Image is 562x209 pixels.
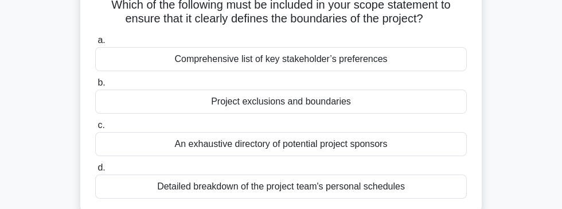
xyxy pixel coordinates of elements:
[95,175,467,199] div: Detailed breakdown of the project team's personal schedules
[95,90,467,114] div: Project exclusions and boundaries
[95,132,467,156] div: An exhaustive directory of potential project sponsors
[97,78,105,87] span: b.
[97,162,105,172] span: d.
[97,120,104,130] span: c.
[97,35,105,45] span: a.
[95,47,467,71] div: Comprehensive list of key stakeholder’s preferences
